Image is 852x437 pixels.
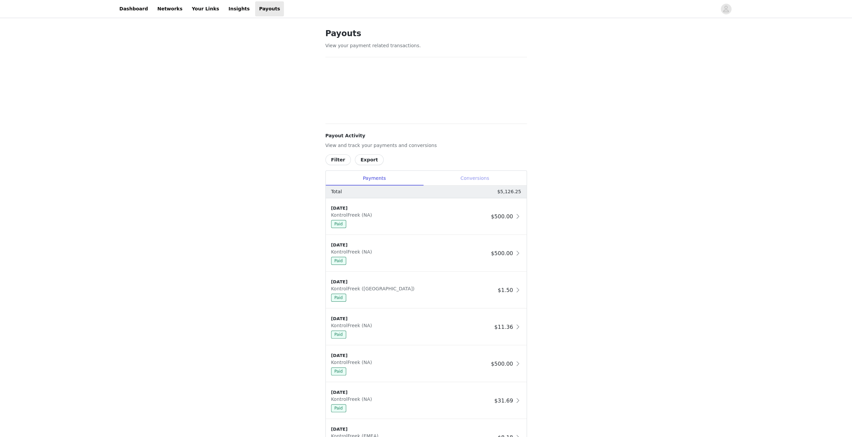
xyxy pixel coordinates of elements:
[331,396,375,402] span: KontrolFreek (NA)
[331,249,375,254] span: KontrolFreek (NA)
[331,205,488,212] div: [DATE]
[326,171,423,186] div: Payments
[224,1,253,16] a: Insights
[497,188,521,195] p: $5,126.25
[153,1,186,16] a: Networks
[326,382,527,419] div: clickable-list-item
[326,235,527,272] div: clickable-list-item
[325,142,527,149] p: View and track your payments and conversions
[331,294,346,302] span: Paid
[723,4,729,14] div: avatar
[491,361,513,367] span: $500.00
[331,352,488,359] div: [DATE]
[325,27,527,40] h1: Payouts
[326,198,527,235] div: clickable-list-item
[331,331,346,339] span: Paid
[331,188,342,195] p: Total
[331,315,492,322] div: [DATE]
[494,397,513,404] span: $31.69
[494,324,513,330] span: $11.36
[325,154,351,165] button: Filter
[331,279,495,285] div: [DATE]
[491,213,513,220] span: $500.00
[331,367,346,375] span: Paid
[326,346,527,382] div: clickable-list-item
[423,171,527,186] div: Conversions
[331,257,346,265] span: Paid
[188,1,223,16] a: Your Links
[331,286,417,291] span: KontrolFreek ([GEOGRAPHIC_DATA])
[331,426,495,433] div: [DATE]
[331,404,346,412] span: Paid
[326,272,527,309] div: clickable-list-item
[331,389,492,396] div: [DATE]
[331,220,346,228] span: Paid
[491,250,513,257] span: $500.00
[115,1,152,16] a: Dashboard
[325,42,527,49] p: View your payment related transactions.
[255,1,284,16] a: Payouts
[331,242,488,248] div: [DATE]
[326,309,527,346] div: clickable-list-item
[498,287,513,293] span: $1.50
[325,132,527,139] h4: Payout Activity
[331,360,375,365] span: KontrolFreek (NA)
[331,212,375,218] span: KontrolFreek (NA)
[331,323,375,328] span: KontrolFreek (NA)
[355,154,384,165] button: Export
